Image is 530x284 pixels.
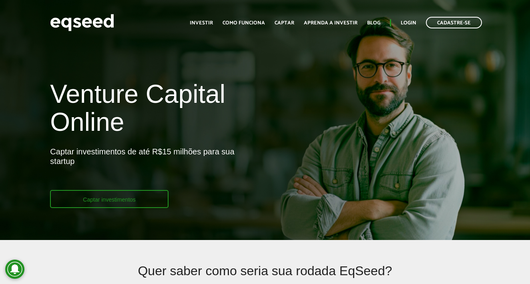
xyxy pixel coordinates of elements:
p: Captar investimentos de até R$15 milhões para sua startup [50,147,259,190]
a: Investir [190,20,213,26]
a: Login [401,20,416,26]
img: EqSeed [50,12,114,33]
a: Captar investimentos [50,190,169,208]
a: Como funciona [223,20,265,26]
h1: Venture Capital Online [50,80,259,140]
a: Aprenda a investir [304,20,357,26]
a: Blog [367,20,380,26]
a: Captar [275,20,294,26]
a: Cadastre-se [426,17,482,28]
